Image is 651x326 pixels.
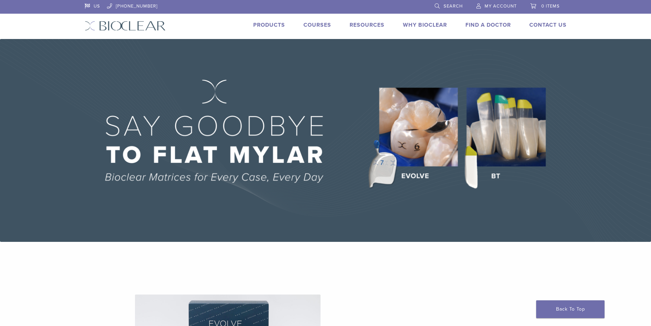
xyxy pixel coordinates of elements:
[541,3,560,9] span: 0 items
[465,22,511,28] a: Find A Doctor
[536,300,605,318] a: Back To Top
[303,22,331,28] a: Courses
[529,22,567,28] a: Contact Us
[85,21,166,31] img: Bioclear
[485,3,517,9] span: My Account
[350,22,384,28] a: Resources
[444,3,463,9] span: Search
[403,22,447,28] a: Why Bioclear
[253,22,285,28] a: Products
